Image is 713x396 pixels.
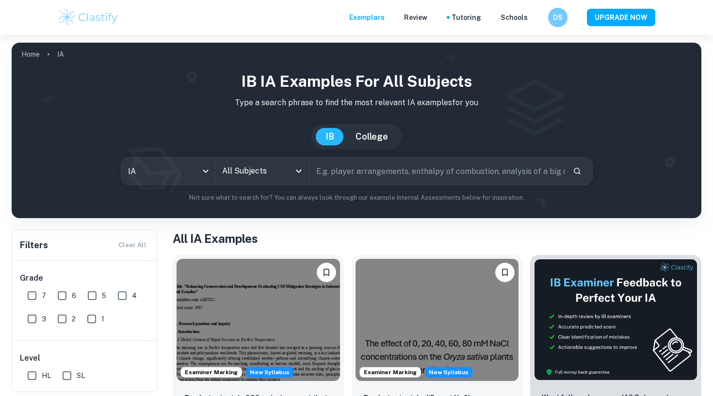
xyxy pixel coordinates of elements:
a: Schools [501,12,528,23]
p: Exemplars [349,12,385,23]
span: 1 [101,314,104,324]
span: 6 [72,290,76,301]
button: College [346,128,398,145]
p: Not sure what to search for? You can always look through our example Internal Assessments below f... [19,193,694,203]
div: IA [121,158,215,185]
button: IB [316,128,344,145]
div: Starting from the May 2026 session, the ESS IA requirements have changed. We created this exempla... [246,367,293,378]
img: Thumbnail [534,259,697,380]
button: Help and Feedback [535,15,540,20]
h1: IB IA examples for all subjects [19,70,694,93]
p: Type a search phrase to find the most relevant IA examples for you [19,97,694,109]
span: New Syllabus [425,367,472,378]
h6: Filters [20,238,48,252]
button: Bookmark [317,263,336,282]
input: E.g. player arrangements, enthalpy of combustion, analysis of a big city... [309,158,565,185]
span: Examiner Marking [360,368,421,377]
span: 2 [72,314,76,324]
span: HL [42,370,51,381]
h6: Level [20,352,150,364]
a: Tutoring [452,12,481,23]
p: IA [57,49,64,60]
img: ESS IA example thumbnail: To what extent do CO2 emissions contribu [177,259,340,381]
span: SL [77,370,85,381]
span: 7 [42,290,46,301]
button: Bookmark [495,263,515,282]
p: Review [404,12,427,23]
button: UPGRADE NOW [587,9,655,26]
img: Clastify logo [58,8,119,27]
span: 3 [42,314,46,324]
img: ESS IA example thumbnail: To what extent do diPerent NaCl concentr [356,259,519,381]
span: Examiner Marking [181,368,242,377]
button: Search [569,163,585,179]
h6: Grade [20,272,150,284]
h1: All IA Examples [173,230,701,247]
h6: DS [552,12,564,23]
button: Open [292,164,306,178]
span: 4 [132,290,137,301]
a: Home [21,48,40,61]
div: Starting from the May 2026 session, the ESS IA requirements have changed. We created this exempla... [425,367,472,378]
img: profile cover [12,43,701,218]
span: 5 [102,290,106,301]
span: New Syllabus [246,367,293,378]
button: DS [548,8,567,27]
